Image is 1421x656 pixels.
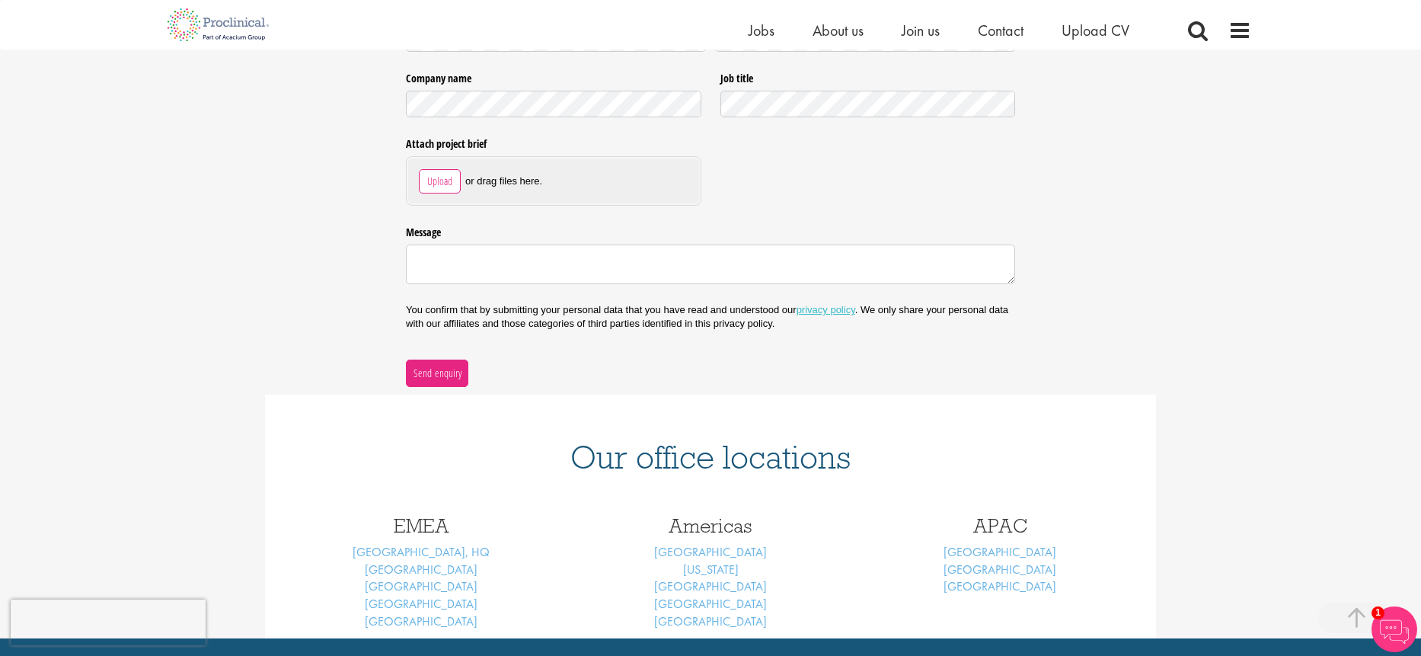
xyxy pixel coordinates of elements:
[1372,606,1384,619] span: 1
[353,544,490,560] a: [GEOGRAPHIC_DATA], HQ
[978,21,1023,40] a: Contact
[406,303,1015,331] p: You confirm that by submitting your personal data that you have read and understood our . We only...
[365,613,477,629] a: [GEOGRAPHIC_DATA]
[11,600,206,645] iframe: reCAPTCHA
[365,562,477,578] a: [GEOGRAPHIC_DATA]
[288,440,1133,474] h1: Our office locations
[1062,21,1129,40] a: Upload CV
[749,21,774,40] a: Jobs
[902,21,940,40] a: Join us
[944,544,1056,560] a: [GEOGRAPHIC_DATA]
[944,562,1056,578] a: [GEOGRAPHIC_DATA]
[720,66,1016,86] label: Job title
[426,173,453,190] span: Upload
[683,562,739,578] a: [US_STATE]
[654,578,767,594] a: [GEOGRAPHIC_DATA]
[1372,606,1417,652] img: Chatbot
[406,66,701,86] label: Company name
[654,544,767,560] a: [GEOGRAPHIC_DATA]
[944,578,1056,594] a: [GEOGRAPHIC_DATA]
[465,174,542,188] span: or drag files here.
[813,21,864,40] a: About us
[654,596,767,612] a: [GEOGRAPHIC_DATA]
[419,169,461,194] button: Upload
[288,516,554,536] h3: EMEA
[654,613,767,629] a: [GEOGRAPHIC_DATA]
[413,365,462,382] span: Send enquiry
[406,360,468,387] button: Send enquiry
[867,516,1133,536] h3: APAC
[577,516,844,536] h3: Americas
[365,596,477,612] a: [GEOGRAPHIC_DATA]
[365,578,477,594] a: [GEOGRAPHIC_DATA]
[406,220,1015,240] label: Message
[797,304,855,315] a: privacy policy
[406,132,701,152] label: Attach project brief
